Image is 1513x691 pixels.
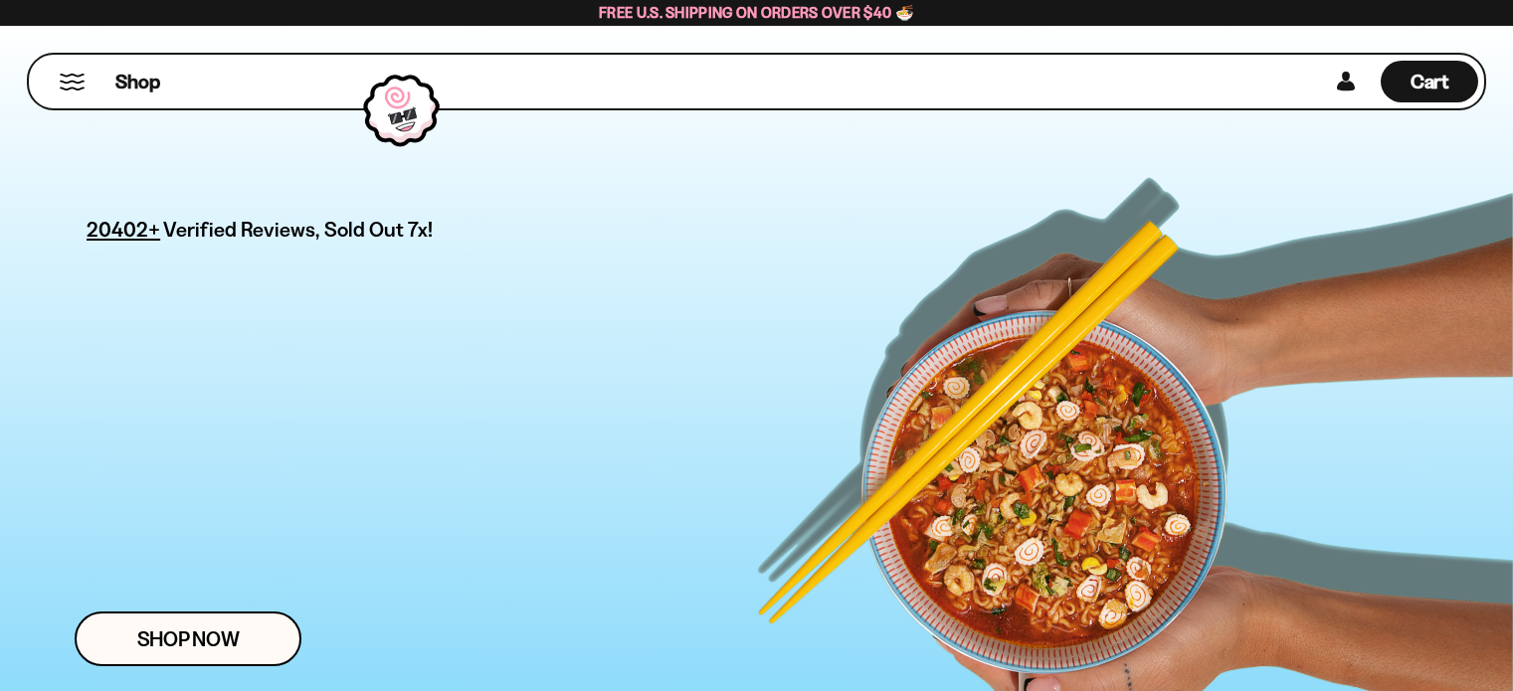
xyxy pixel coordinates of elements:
span: Cart [1411,70,1449,93]
button: Mobile Menu Trigger [59,74,86,90]
span: Free U.S. Shipping on Orders over $40 🍜 [599,3,914,22]
span: Shop Now [137,628,240,649]
a: Shop [115,61,160,102]
span: Verified Reviews, Sold Out 7x! [163,217,433,242]
span: 20402+ [87,214,160,245]
span: Shop [115,69,160,95]
a: Shop Now [75,611,301,666]
div: Cart [1381,55,1478,108]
